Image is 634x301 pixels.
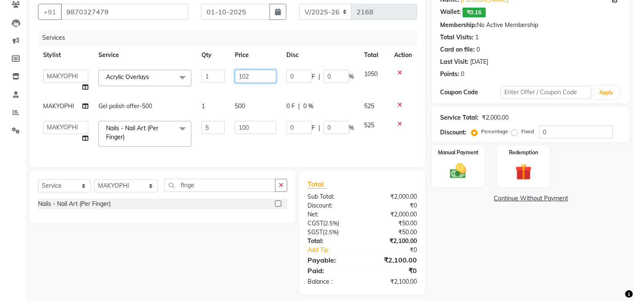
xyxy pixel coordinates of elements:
[433,194,628,203] a: Continue Without Payment
[286,102,295,111] span: 0 F
[301,265,362,276] div: Paid:
[318,72,320,81] span: |
[301,201,362,210] div: Discount:
[362,201,424,210] div: ₹0
[440,8,461,17] div: Wallet:
[359,46,389,65] th: Total
[440,21,477,30] div: Membership:
[373,246,424,254] div: ₹0
[440,88,501,97] div: Coupon Code
[349,123,354,132] span: %
[476,45,480,54] div: 0
[362,219,424,228] div: ₹50.00
[438,149,479,156] label: Manual Payment
[235,102,245,110] span: 500
[440,128,466,137] div: Discount:
[362,255,424,265] div: ₹2,100.00
[521,128,534,135] label: Fixed
[38,200,111,208] div: Nails - Nail Art (Per Finger)
[509,149,538,156] label: Redemption
[301,219,362,228] div: ( )
[440,70,459,79] div: Points:
[98,102,152,110] span: Gel polish offer-500
[595,86,619,99] button: Apply
[201,102,205,110] span: 1
[362,265,424,276] div: ₹0
[440,21,621,30] div: No Active Membership
[440,33,473,42] div: Total Visits:
[325,220,337,227] span: 2.5%
[470,57,488,66] div: [DATE]
[301,192,362,201] div: Sub Total:
[362,210,424,219] div: ₹2,000.00
[463,8,486,17] span: ₹0.16
[307,180,327,189] span: Total
[301,228,362,237] div: ( )
[482,113,509,122] div: ₹2,000.00
[364,102,374,110] span: 525
[312,123,315,132] span: F
[318,123,320,132] span: |
[281,46,359,65] th: Disc
[307,219,323,227] span: CGST
[461,70,464,79] div: 0
[196,46,230,65] th: Qty
[364,70,378,78] span: 1050
[307,228,323,236] span: SGST
[301,210,362,219] div: Net:
[106,73,149,81] span: Acrylic Overlays
[125,133,128,141] a: x
[510,161,537,182] img: _gift.svg
[440,57,468,66] div: Last Visit:
[324,229,337,235] span: 2.5%
[445,161,471,181] img: _cash.svg
[362,192,424,201] div: ₹2,000.00
[93,46,196,65] th: Service
[475,33,479,42] div: 1
[106,124,158,141] span: Nails - Nail Art (Per Finger)
[389,46,417,65] th: Action
[349,72,354,81] span: %
[149,73,153,81] a: x
[39,30,423,46] div: Services
[312,72,315,81] span: F
[43,102,74,110] span: MAKYOPHI
[303,102,313,111] span: 0 %
[440,45,475,54] div: Card on file:
[61,4,188,20] input: Search by Name/Mobile/Email/Code
[440,113,479,122] div: Service Total:
[301,246,373,254] a: Add Tip
[230,46,281,65] th: Price
[481,128,508,135] label: Percentage
[298,102,300,111] span: |
[301,237,362,246] div: Total:
[501,86,591,99] input: Enter Offer / Coupon Code
[362,277,424,286] div: ₹2,100.00
[301,255,362,265] div: Payable:
[38,4,62,20] button: +91
[164,179,275,192] input: Search or Scan
[38,46,93,65] th: Stylist
[362,228,424,237] div: ₹50.00
[364,121,374,129] span: 525
[362,237,424,246] div: ₹2,100.00
[301,277,362,286] div: Balance :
